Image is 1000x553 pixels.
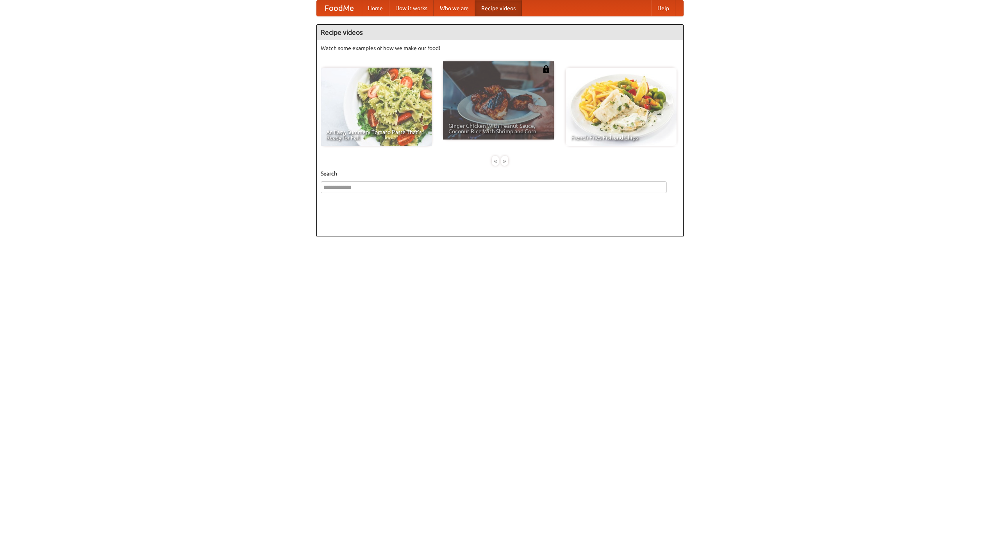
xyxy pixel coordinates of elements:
[321,170,679,177] h5: Search
[475,0,522,16] a: Recipe videos
[492,156,499,166] div: «
[317,0,362,16] a: FoodMe
[501,156,508,166] div: »
[326,129,426,140] span: An Easy, Summery Tomato Pasta That's Ready for Fall
[566,68,677,146] a: French Fries Fish and Chips
[651,0,675,16] a: Help
[321,44,679,52] p: Watch some examples of how we make our food!
[571,135,671,140] span: French Fries Fish and Chips
[389,0,434,16] a: How it works
[317,25,683,40] h4: Recipe videos
[362,0,389,16] a: Home
[321,68,432,146] a: An Easy, Summery Tomato Pasta That's Ready for Fall
[542,65,550,73] img: 483408.png
[434,0,475,16] a: Who we are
